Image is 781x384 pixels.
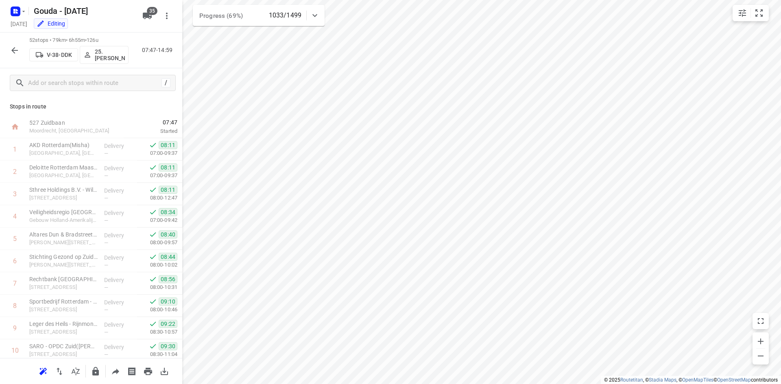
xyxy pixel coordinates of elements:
[137,283,177,291] p: 08:00-10:31
[68,367,84,375] span: Sort by time window
[47,52,72,58] p: V-38-DDK
[13,190,17,198] div: 3
[29,141,98,149] p: AKD Rotterdam(Misha)
[104,240,108,246] span: —
[104,254,134,262] p: Delivery
[29,216,98,224] p: Gebouw Holland-Amerikalijn, Rotterdam
[104,307,108,313] span: —
[104,209,134,217] p: Delivery
[604,377,778,383] li: © 2025 , © , © © contributors
[269,11,301,20] p: 1033/1499
[159,186,177,194] span: 08:11
[159,163,177,171] span: 08:11
[29,283,98,291] p: Posthumalaan 54, Rotterdam
[149,186,157,194] svg: Done
[149,297,157,306] svg: Done
[149,253,157,261] svg: Done
[29,37,129,44] p: 52 stops • 79km • 6h55m
[104,164,134,172] p: Delivery
[149,141,157,149] svg: Done
[51,367,68,375] span: Reverse route
[682,377,713,383] a: OpenMapTiles
[29,194,98,202] p: Wilhelminakade 79, Rotterdam
[751,5,767,21] button: Fit zoom
[124,127,177,135] p: Started
[159,141,177,149] span: 08:11
[104,343,134,351] p: Delivery
[87,37,98,43] span: 126u
[140,367,156,375] span: Print route
[137,216,177,224] p: 07:00-09:42
[29,163,98,171] p: Deloitte Rotterdam Maastoren(Mischa Beer)
[85,37,87,43] span: •
[159,275,177,283] span: 08:56
[29,342,98,350] p: SARO - OPDC Zuid(Cindy Pranger)
[13,213,17,220] div: 4
[149,320,157,328] svg: Done
[199,12,243,20] span: Progress (69%)
[159,297,177,306] span: 09:10
[734,5,750,21] button: Map settings
[29,297,98,306] p: Sportbedrijf Rotterdam - Sporthal Persoonshal(Jacqueline Sven )
[137,149,177,157] p: 07:00-09:37
[159,208,177,216] span: 08:34
[142,46,176,54] p: 07:47-14:59
[104,187,134,195] p: Delivery
[137,194,177,202] p: 08:00-12:47
[149,163,157,171] svg: Done
[29,253,98,261] p: Stichting Gezond op Zuid(Irene Berveling)
[37,20,65,28] div: You are currently in edit mode.
[80,46,129,64] button: 25. [PERSON_NAME]
[137,306,177,314] p: 08:00-10:46
[161,78,170,87] div: /
[95,48,125,61] p: 25. [PERSON_NAME]
[159,253,177,261] span: 08:44
[159,8,175,24] button: More
[29,320,98,328] p: Leger des Heils - Rijnmond Zuidwest - Gorgiashof(Esmeralda, Willemieke en Sophie)
[29,275,98,283] p: Rechtbank Rotterdam - Posthumalaan(Afdeling inkoop)
[717,377,751,383] a: OpenStreetMap
[159,342,177,350] span: 09:30
[104,231,134,239] p: Delivery
[29,328,98,336] p: Gorgiashof 111, Rotterdam
[29,48,78,61] button: V-38-DDK
[149,342,157,350] svg: Done
[87,363,104,380] button: Lock route
[29,239,98,247] p: Otto Reuchlinweg 1094, Rotterdam
[7,19,31,28] h5: Project date
[124,367,140,375] span: Print shipping labels
[13,235,17,243] div: 5
[107,367,124,375] span: Share route
[29,306,98,314] p: Persoonsdam 139 -142, Rotterdam
[193,5,325,26] div: Progress (69%)1033/1499
[104,173,108,179] span: —
[149,230,157,239] svg: Done
[149,208,157,216] svg: Done
[159,320,177,328] span: 09:22
[10,102,172,111] p: Stops in route
[147,7,157,15] span: 35
[149,275,157,283] svg: Done
[104,217,108,223] span: —
[124,118,177,126] span: 07:47
[29,119,114,127] p: 527 Zuidbaan
[104,142,134,150] p: Delivery
[159,230,177,239] span: 08:40
[35,367,51,375] span: Reoptimize route
[13,257,17,265] div: 6
[29,171,98,180] p: [GEOGRAPHIC_DATA], [GEOGRAPHIC_DATA]
[29,127,114,135] p: Moordrecht, [GEOGRAPHIC_DATA]
[104,276,134,284] p: Delivery
[137,239,177,247] p: 08:00-09:57
[156,367,172,375] span: Download route
[11,347,19,354] div: 10
[13,168,17,176] div: 2
[137,328,177,336] p: 08:30-10:57
[29,186,98,194] p: Sthree Holdings B.V. - Wilhelminakade(Solange van Oijen)
[29,261,98,269] p: Otto Reuchlinweg 972, Rotterdam
[137,350,177,358] p: 08:30-11:04
[29,350,98,358] p: [STREET_ADDRESS]
[104,351,108,358] span: —
[620,377,643,383] a: Routetitan
[29,149,98,157] p: [GEOGRAPHIC_DATA], [GEOGRAPHIC_DATA]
